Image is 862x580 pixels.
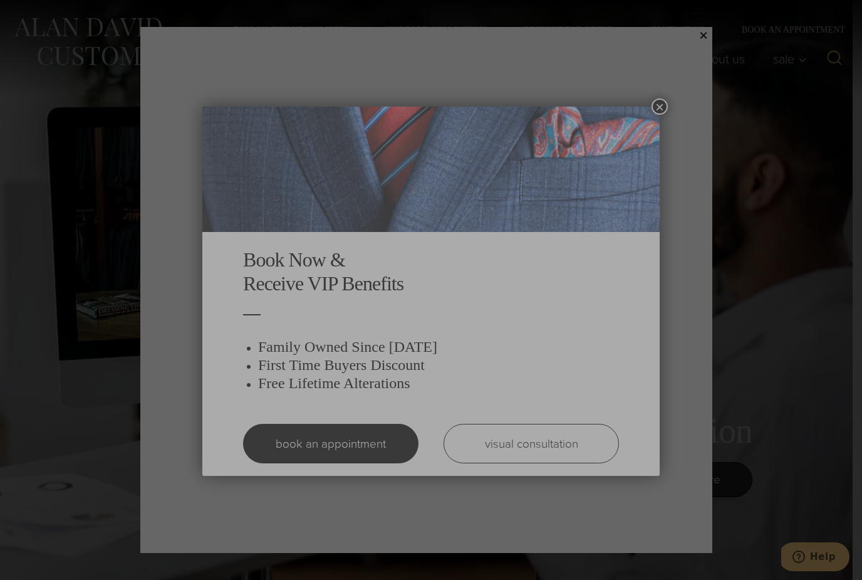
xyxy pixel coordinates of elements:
[243,248,619,296] h2: Book Now & Receive VIP Benefits
[444,424,619,463] a: visual consultation
[258,338,619,356] h3: Family Owned Since [DATE]
[258,374,619,393] h3: Free Lifetime Alterations
[258,356,619,374] h3: First Time Buyers Discount
[29,9,55,20] span: Help
[243,424,418,463] a: book an appointment
[652,98,668,115] button: Close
